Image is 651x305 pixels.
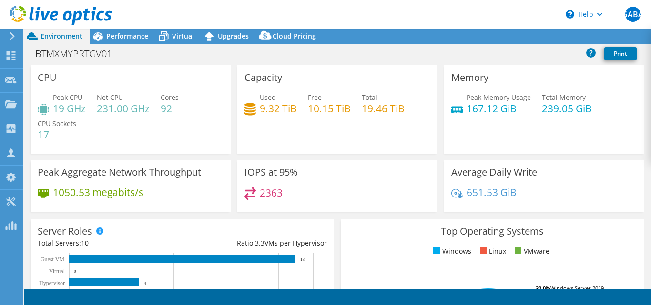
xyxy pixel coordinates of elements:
div: Ratio: VMs per Hypervisor [182,238,326,248]
span: CPU Sockets [38,119,76,128]
text: Virtual [49,268,65,275]
tspan: 30.0% [536,285,550,292]
span: Performance [106,31,148,40]
h4: 92 [161,103,179,114]
span: Virtual [172,31,194,40]
text: 4 [144,281,146,285]
h3: Server Roles [38,226,92,236]
span: GABÁ [625,7,641,22]
li: Windows [431,246,471,256]
h3: Capacity [244,72,282,83]
h3: CPU [38,72,57,83]
span: Peak CPU [53,93,82,102]
span: Total Memory [542,93,586,102]
h4: 10.15 TiB [308,103,351,114]
h3: IOPS at 95% [244,167,298,177]
span: 3.3 [255,238,264,247]
div: Total Servers: [38,238,182,248]
span: Cloud Pricing [273,31,316,40]
h4: 239.05 GiB [542,103,592,114]
h4: 17 [38,129,76,140]
text: 13 [300,257,305,262]
text: Hypervisor [39,280,65,286]
h4: 167.12 GiB [467,103,531,114]
h4: 9.32 TiB [260,103,297,114]
span: Used [260,93,276,102]
text: Guest VM [41,256,64,263]
h4: 2363 [260,187,283,198]
li: VMware [512,246,549,256]
text: 0 [74,269,76,274]
tspan: Windows Server 2019 [550,285,604,292]
span: Cores [161,93,179,102]
h4: 19 GHz [53,103,86,114]
span: Upgrades [218,31,249,40]
span: Environment [41,31,82,40]
h1: BTMXMYPRTGV01 [31,49,127,59]
h4: 19.46 TiB [362,103,405,114]
h4: 1050.53 megabits/s [53,187,143,197]
li: Linux [478,246,506,256]
span: 10 [81,238,89,247]
span: Total [362,93,377,102]
h4: 231.00 GHz [97,103,150,114]
h3: Peak Aggregate Network Throughput [38,167,201,177]
a: Print [604,47,637,60]
span: Peak Memory Usage [467,93,531,102]
svg: \n [566,10,574,19]
span: Net CPU [97,93,123,102]
h3: Top Operating Systems [348,226,637,236]
h4: 651.53 GiB [467,187,517,197]
span: Free [308,93,322,102]
h3: Average Daily Write [451,167,537,177]
h3: Memory [451,72,488,83]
